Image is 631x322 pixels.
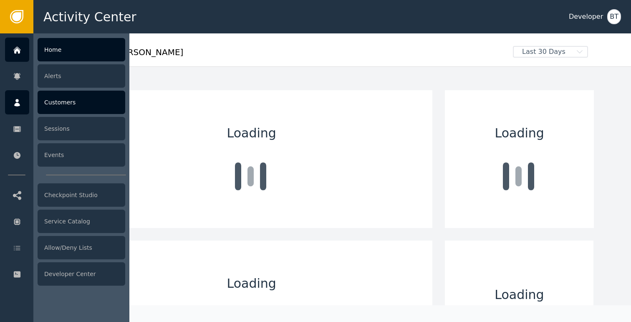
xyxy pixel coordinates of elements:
[227,274,276,293] span: Loading
[495,285,544,304] span: Loading
[38,117,125,140] div: Sessions
[38,64,125,88] div: Alerts
[514,47,574,57] span: Last 30 Days
[38,91,125,114] div: Customers
[43,8,136,26] span: Activity Center
[607,9,621,24] button: BT
[38,143,125,167] div: Events
[569,12,603,22] div: Developer
[227,124,276,142] span: Loading
[507,46,594,58] button: Last 30 Days
[5,64,125,88] a: Alerts
[71,46,507,64] div: Welcome , [PERSON_NAME]
[5,38,125,62] a: Home
[5,209,125,233] a: Service Catalog
[495,124,544,142] span: Loading
[38,210,125,233] div: Service Catalog
[5,117,125,141] a: Sessions
[38,262,125,286] div: Developer Center
[38,183,125,207] div: Checkpoint Studio
[38,38,125,61] div: Home
[5,90,125,114] a: Customers
[5,236,125,260] a: Allow/Deny Lists
[5,262,125,286] a: Developer Center
[5,143,125,167] a: Events
[38,236,125,259] div: Allow/Deny Lists
[5,183,125,207] a: Checkpoint Studio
